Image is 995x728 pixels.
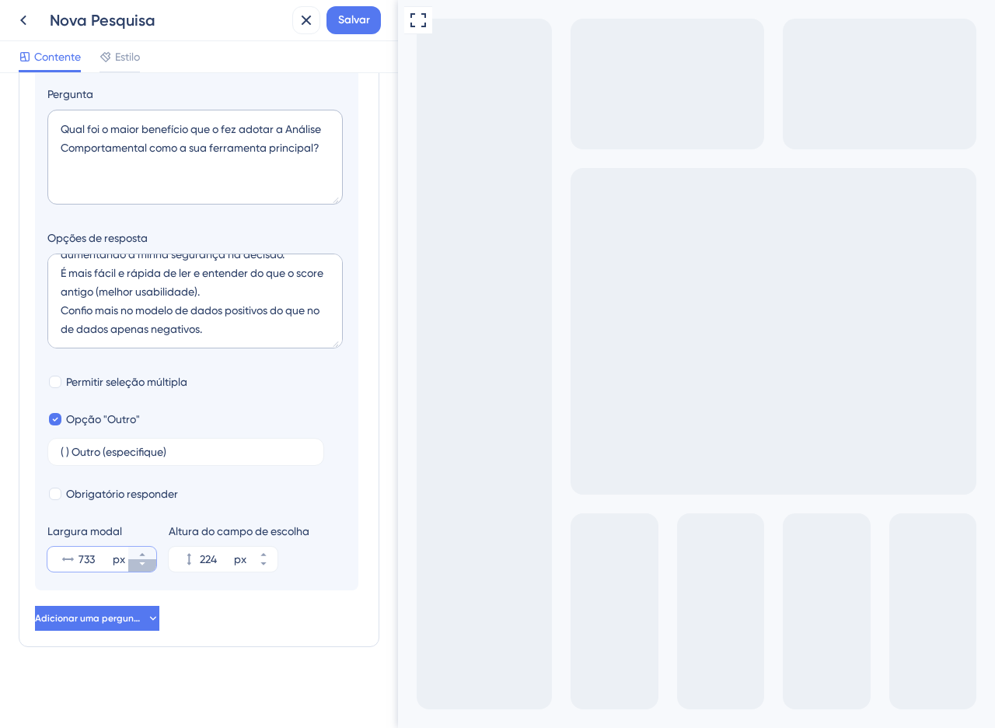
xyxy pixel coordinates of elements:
font: px [234,553,246,565]
button: px [250,547,278,559]
label: Consegui aprovar mais clientes bons que antes seriam negados (aumento de conversão). [44,114,428,129]
font: Salvar [338,13,370,26]
textarea: Qual foi o maior benefício que o fez adotar a Análise Comportamental como a sua ferramenta princi... [47,110,343,205]
input: px [200,550,231,569]
button: px [128,547,156,559]
button: Submit survey [258,285,312,305]
font: Adicionar uma pergunta [35,613,144,624]
textarea: Consegui aprovar mais clientes bons que antes seriam negados (aumento de conversão). Dá-me uma vi... [47,254,343,348]
font: Contente [34,51,81,63]
font: Largura modal [47,525,122,537]
label: É mais fácil e rápida de ler e entender do que o score antigo (melhor usabilidade). [44,182,400,198]
label: Dá-me uma visão mais justa e completa do cliente, aumentando a minha segurança na decisão. [44,148,456,163]
div: Qual foi o maior benefício que o fez adotar a Análise Comportamental como a sua ferramenta princi... [19,76,557,95]
font: Altura do campo de escolha [169,525,309,537]
font: Permitir seleção múltipla [66,376,187,388]
div: grupo de rádio [12,107,557,238]
button: px [128,559,156,572]
button: px [250,559,278,572]
input: px [79,550,110,569]
font: Estilo [115,51,140,63]
label: Confio mais no modelo de dados positivos do que no de dados apenas negativos. [44,216,396,232]
button: Salvar [326,6,381,34]
font: Opções de resposta [47,232,148,244]
div: Classificação de múltipla escolha [12,107,557,272]
label: ( ) Outro (especifique) [44,250,142,266]
font: Pergunta [47,88,93,100]
font: Obrigatório responder [66,488,178,500]
button: Adicionar uma pergunta [35,606,159,631]
font: Nova Pesquisa [50,11,155,30]
div: radio group [12,244,557,272]
font: px [113,553,125,565]
font: Opção "Outro" [66,413,140,425]
input: Digite o valor [61,446,311,457]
